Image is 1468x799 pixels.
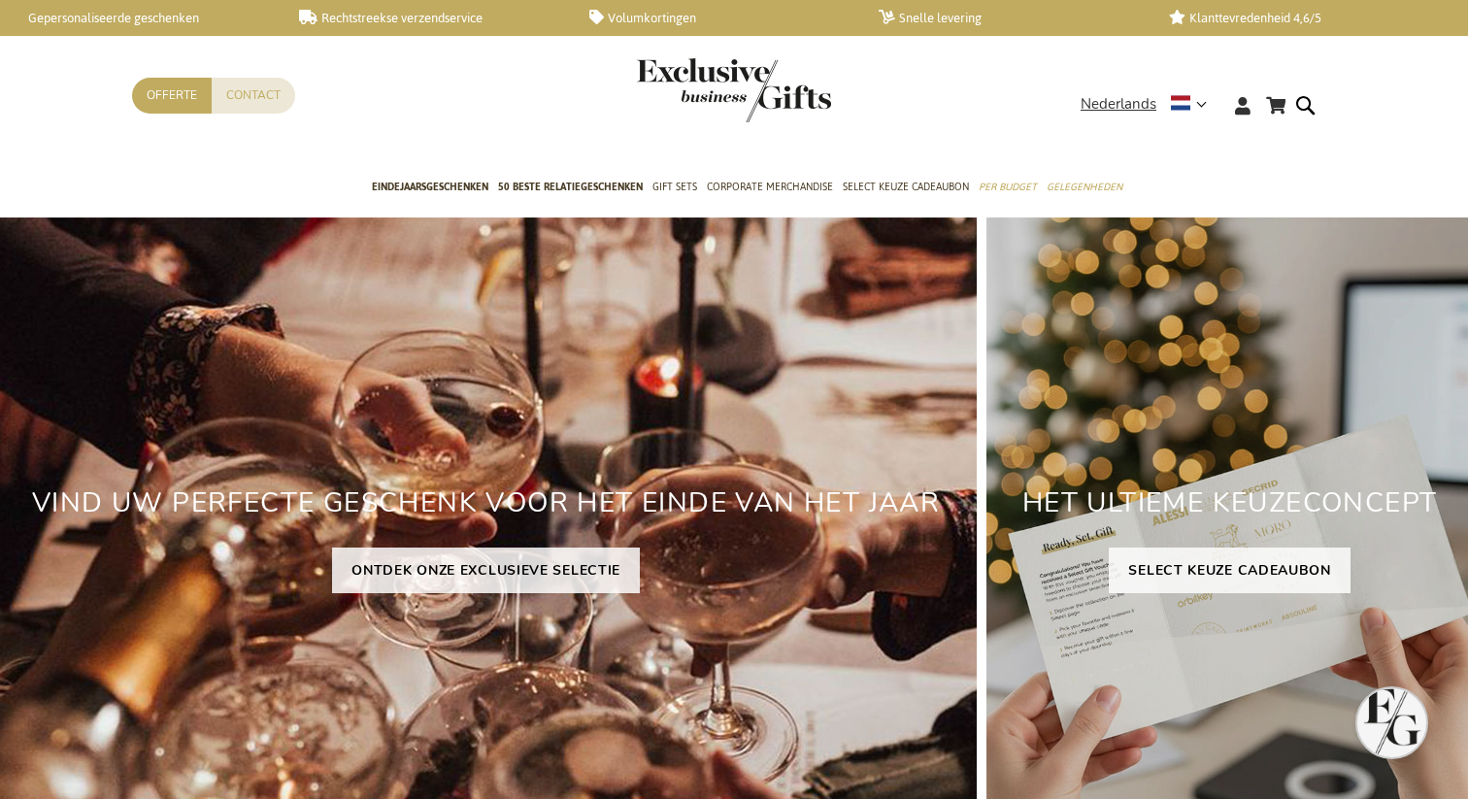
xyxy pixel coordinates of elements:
[843,177,969,197] span: Select Keuze Cadeaubon
[212,78,295,114] a: Contact
[299,10,557,26] a: Rechtstreekse verzendservice
[1169,10,1427,26] a: Klanttevredenheid 4,6/5
[1109,548,1350,593] a: SELECT KEUZE CADEAUBON
[1081,93,1156,116] span: Nederlands
[637,58,831,122] img: Exclusive Business gifts logo
[707,177,833,197] span: Corporate Merchandise
[1047,177,1122,197] span: Gelegenheden
[498,177,643,197] span: 50 beste relatiegeschenken
[372,177,488,197] span: Eindejaarsgeschenken
[589,10,848,26] a: Volumkortingen
[652,177,697,197] span: Gift Sets
[132,78,212,114] a: Offerte
[1081,93,1219,116] div: Nederlands
[979,177,1037,197] span: Per Budget
[637,58,734,122] a: store logo
[10,10,268,26] a: Gepersonaliseerde geschenken
[332,548,640,593] a: ONTDEK ONZE EXCLUSIEVE SELECTIE
[879,10,1137,26] a: Snelle levering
